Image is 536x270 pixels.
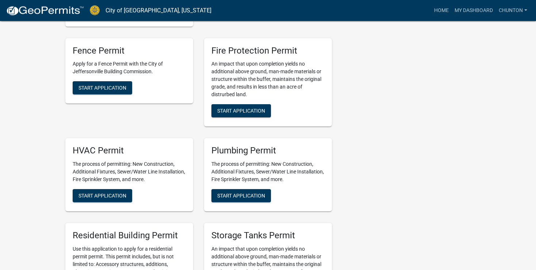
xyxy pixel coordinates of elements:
span: Start Application [217,108,265,114]
h5: Fire Protection Permit [211,46,325,56]
span: Start Application [79,85,126,91]
span: Start Application [79,193,126,199]
span: Start Application [217,193,265,199]
img: City of Jeffersonville, Indiana [90,5,100,15]
button: Start Application [73,189,132,202]
p: Apply for a Fence Permit with the City of Jeffersonville Building Commission. [73,60,186,75]
button: Start Application [211,104,271,117]
h5: Plumbing Permit [211,145,325,156]
p: An impact that upon completion yields no additional above ground, man-made materials or structure... [211,60,325,98]
h5: HVAC Permit [73,145,186,156]
h5: Fence Permit [73,46,186,56]
a: My Dashboard [452,4,496,17]
h5: Residential Building Permit [73,230,186,241]
a: chunton [496,4,530,17]
h5: Storage Tanks Permit [211,230,325,241]
button: Start Application [211,189,271,202]
a: Home [431,4,452,17]
p: The process of permitting: New Construction, Additional Fixtures, Sewer/Water Line Installation, ... [211,160,325,183]
p: The process of permitting: New Construction, Additional Fixtures, Sewer/Water Line Installation, ... [73,160,186,183]
a: City of [GEOGRAPHIC_DATA], [US_STATE] [106,4,211,17]
button: Start Application [73,81,132,94]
